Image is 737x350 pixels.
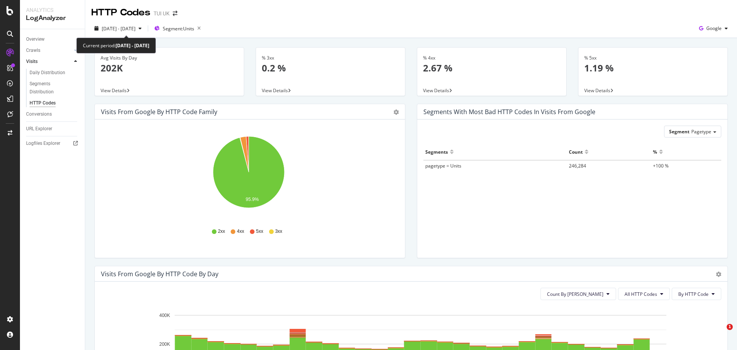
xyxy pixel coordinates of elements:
[716,272,721,277] div: gear
[101,61,238,75] p: 202K
[30,99,56,107] div: HTTP Codes
[425,163,461,169] span: pagetype = Units
[706,25,722,32] span: Google
[173,11,177,16] div: arrow-right-arrow-left
[26,125,52,133] div: URL Explorer
[218,228,225,235] span: 2xx
[26,46,40,55] div: Crawls
[101,132,396,221] svg: A chart.
[26,139,60,148] div: Logfiles Explorer
[83,41,149,50] div: Current period:
[163,25,194,32] span: Segment: Units
[116,42,149,49] b: [DATE] - [DATE]
[653,163,669,169] span: +100 %
[423,61,560,75] p: 2.67 %
[625,291,657,297] span: All HTTP Codes
[30,80,72,96] div: Segments Distribution
[26,14,79,23] div: LogAnalyzer
[678,291,709,297] span: By HTTP Code
[262,61,399,75] p: 0.2 %
[711,324,729,342] iframe: Intercom live chat
[26,110,52,118] div: Conversions
[159,342,170,347] text: 200K
[425,146,448,158] div: Segments
[26,6,79,14] div: Analytics
[262,55,399,61] div: % 3xx
[237,228,244,235] span: 4xx
[262,87,288,94] span: View Details
[30,80,79,96] a: Segments Distribution
[547,291,603,297] span: Count By Day
[26,35,79,43] a: Overview
[101,55,238,61] div: Avg Visits By Day
[30,69,79,77] a: Daily Distribution
[669,128,689,135] span: Segment
[30,99,79,107] a: HTTP Codes
[26,125,79,133] a: URL Explorer
[159,313,170,318] text: 400K
[696,22,731,35] button: Google
[102,25,136,32] span: [DATE] - [DATE]
[584,87,610,94] span: View Details
[151,22,204,35] button: Segment:Units
[691,128,711,135] span: Pagetype
[584,55,722,61] div: % 5xx
[26,58,72,66] a: Visits
[30,69,65,77] div: Daily Distribution
[26,46,72,55] a: Crawls
[569,163,586,169] span: 246,284
[393,109,399,115] div: gear
[26,58,38,66] div: Visits
[91,6,150,19] div: HTTP Codes
[423,87,449,94] span: View Details
[672,288,721,300] button: By HTTP Code
[653,146,657,158] div: %
[727,324,733,330] span: 1
[154,10,170,17] div: TUI UK
[246,197,259,202] text: 95.9%
[275,228,283,235] span: 3xx
[101,108,217,116] div: Visits from google by HTTP Code Family
[26,110,79,118] a: Conversions
[256,228,263,235] span: 5xx
[101,87,127,94] span: View Details
[618,288,670,300] button: All HTTP Codes
[540,288,616,300] button: Count By [PERSON_NAME]
[584,61,722,75] p: 1.19 %
[423,55,560,61] div: % 4xx
[569,146,583,158] div: Count
[91,22,145,35] button: [DATE] - [DATE]
[26,139,79,148] a: Logfiles Explorer
[101,270,218,278] div: Visits from google by HTTP Code by Day
[423,108,595,116] div: Segments with most bad HTTP codes in Visits from google
[26,35,45,43] div: Overview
